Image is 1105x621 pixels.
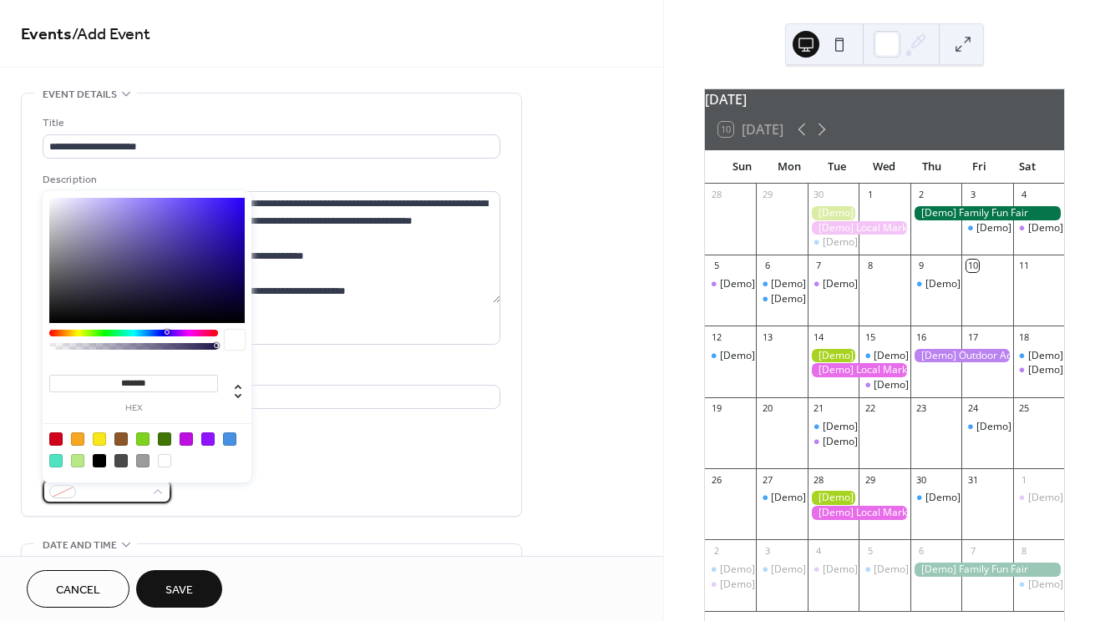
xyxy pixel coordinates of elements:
[771,277,891,291] div: [Demo] Fitness Bootcamp
[966,544,979,557] div: 7
[808,435,859,449] div: [Demo] Seniors' Social Tea
[21,18,72,51] a: Events
[43,86,117,103] span: Event details
[56,582,100,599] span: Cancel
[966,260,979,272] div: 10
[71,432,84,446] div: #F5A623
[915,473,928,486] div: 30
[915,544,928,557] div: 6
[43,171,497,189] div: Description
[720,277,854,291] div: [Demo] Book Club Gathering
[864,331,876,343] div: 15
[93,432,106,446] div: #F8E71C
[93,454,106,467] div: #000000
[771,563,891,577] div: [Demo] Fitness Bootcamp
[808,349,859,363] div: [Demo] Gardening Workshop
[910,349,1013,363] div: [Demo] Outdoor Adventure Day
[808,420,859,434] div: [Demo] Morning Yoga Bliss
[910,563,1064,577] div: [Demo] Family Fun Fair
[808,277,859,291] div: [Demo] Seniors' Social Tea
[808,506,910,520] div: [Demo] Local Market
[874,349,1001,363] div: [Demo] Morning Yoga Bliss
[813,331,825,343] div: 14
[114,432,128,446] div: #8B572A
[1003,150,1051,184] div: Sat
[955,150,1003,184] div: Fri
[813,260,825,272] div: 7
[1013,221,1064,235] div: [Demo] Open Mic Night
[823,235,950,250] div: [Demo] Morning Yoga Bliss
[864,544,876,557] div: 5
[1018,473,1031,486] div: 1
[910,491,961,505] div: [Demo] Morning Yoga Bliss
[813,544,825,557] div: 4
[710,331,722,343] div: 12
[976,221,1103,235] div: [Demo] Morning Yoga Bliss
[1018,260,1031,272] div: 11
[860,150,908,184] div: Wed
[808,563,859,577] div: [Demo] Seniors' Social Tea
[925,277,1052,291] div: [Demo] Morning Yoga Bliss
[808,221,910,235] div: [Demo] Local Market
[823,435,948,449] div: [Demo] Seniors' Social Tea
[49,454,63,467] div: #50E3C2
[43,537,117,554] span: Date and time
[966,402,979,415] div: 24
[961,420,1012,434] div: [Demo] Morning Yoga Bliss
[1013,349,1064,363] div: [Demo] Morning Yoga Bliss
[915,331,928,343] div: 16
[915,260,928,272] div: 9
[710,260,722,272] div: 5
[756,292,807,306] div: [Demo] Morning Yoga Bliss
[720,578,854,592] div: [Demo] Book Club Gathering
[823,420,950,434] div: [Demo] Morning Yoga Bliss
[705,277,756,291] div: [Demo] Book Club Gathering
[49,404,218,413] label: hex
[1018,331,1031,343] div: 18
[808,235,859,250] div: [Demo] Morning Yoga Bliss
[976,420,1103,434] div: [Demo] Morning Yoga Bliss
[808,363,910,377] div: [Demo] Local Market
[859,563,910,577] div: [Demo] Morning Yoga Bliss
[859,378,910,392] div: [Demo] Culinary Cooking Class
[705,563,756,577] div: [Demo] Morning Yoga Bliss
[43,114,497,132] div: Title
[771,292,898,306] div: [Demo] Morning Yoga Bliss
[718,150,766,184] div: Sun
[813,189,825,201] div: 30
[864,260,876,272] div: 8
[823,277,948,291] div: [Demo] Seniors' Social Tea
[808,206,859,220] div: [Demo] Gardening Workshop
[915,189,928,201] div: 2
[114,454,128,467] div: #4A4A4A
[813,473,825,486] div: 28
[864,402,876,415] div: 22
[710,189,722,201] div: 28
[720,349,847,363] div: [Demo] Morning Yoga Bliss
[756,277,807,291] div: [Demo] Fitness Bootcamp
[961,221,1012,235] div: [Demo] Morning Yoga Bliss
[705,349,756,363] div: [Demo] Morning Yoga Bliss
[27,570,129,608] button: Cancel
[223,432,236,446] div: #4A90E2
[859,349,910,363] div: [Demo] Morning Yoga Bliss
[136,570,222,608] button: Save
[201,432,215,446] div: #9013FE
[136,432,150,446] div: #7ED321
[874,378,1017,392] div: [Demo] Culinary Cooking Class
[158,454,171,467] div: #FFFFFF
[874,563,1001,577] div: [Demo] Morning Yoga Bliss
[1018,189,1031,201] div: 4
[910,277,961,291] div: [Demo] Morning Yoga Bliss
[158,432,171,446] div: #417505
[705,578,756,592] div: [Demo] Book Club Gathering
[808,491,859,505] div: [Demo] Gardening Workshop
[1018,402,1031,415] div: 25
[49,432,63,446] div: #D0021B
[710,473,722,486] div: 26
[710,544,722,557] div: 2
[1013,363,1064,377] div: [Demo] Open Mic Night
[864,473,876,486] div: 29
[761,331,773,343] div: 13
